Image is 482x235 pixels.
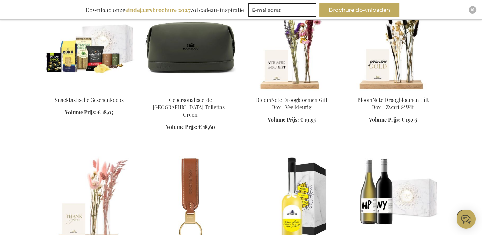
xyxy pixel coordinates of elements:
div: Close [469,6,476,14]
span: € 18,05 [97,109,113,116]
span: € 19,95 [300,116,316,123]
a: Personalised Baltimore Toiletry Bag - Green [145,89,236,95]
img: Personalised Baltimore Toiletry Bag - Green [145,2,236,91]
div: Download onze vol cadeau-inspiratie [83,3,247,17]
iframe: belco-activator-frame [457,210,476,229]
button: Brochure downloaden [319,3,399,17]
a: Snacktastic Gift Box [44,89,135,95]
img: Snacktastic Gift Box [44,2,135,91]
img: BloomNote Gift Box - Black & White [348,2,439,91]
a: Volume Prijs: € 18,60 [166,124,215,131]
a: Volume Prijs: € 19,95 [369,116,417,124]
span: € 18,60 [198,124,215,130]
form: marketing offers and promotions [248,3,318,18]
span: Volume Prijs: [65,109,96,116]
img: BloomNote Gift Box - Multicolor [246,2,337,91]
span: Volume Prijs: [369,116,400,123]
img: Close [471,8,474,12]
a: BloomNote Droogbloemen Gift Box - Zwart & Wit [357,96,429,110]
a: BloomNote Gift Box - Multicolor [246,89,337,95]
span: € 19,95 [401,116,417,123]
a: BloomNote Droogbloemen Gift Box - Veelkleurig [256,96,327,110]
a: Gepersonaliseerde [GEOGRAPHIC_DATA] Toilettas - Groen [153,96,228,118]
b: eindejaarsbrochure 2025 [125,6,190,14]
a: BloomNote Gift Box - Black & White [348,89,439,95]
a: Volume Prijs: € 19,95 [268,116,316,124]
input: E-mailadres [248,3,316,17]
a: Snacktastische Geschenkdoos [55,96,124,103]
span: Volume Prijs: [268,116,299,123]
span: Volume Prijs: [166,124,197,130]
a: Volume Prijs: € 18,05 [65,109,113,116]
